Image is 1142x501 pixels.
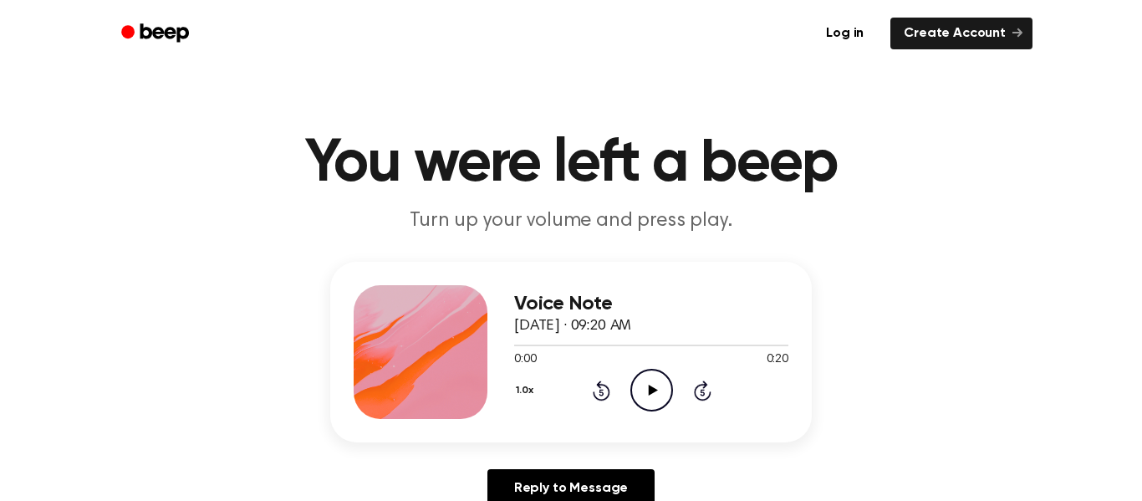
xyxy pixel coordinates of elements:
span: [DATE] · 09:20 AM [514,319,631,334]
a: Create Account [890,18,1032,49]
h3: Voice Note [514,293,788,315]
a: Log in [809,14,880,53]
span: 0:20 [767,351,788,369]
button: 1.0x [514,376,539,405]
a: Beep [110,18,204,50]
span: 0:00 [514,351,536,369]
p: Turn up your volume and press play. [250,207,892,235]
h1: You were left a beep [143,134,999,194]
